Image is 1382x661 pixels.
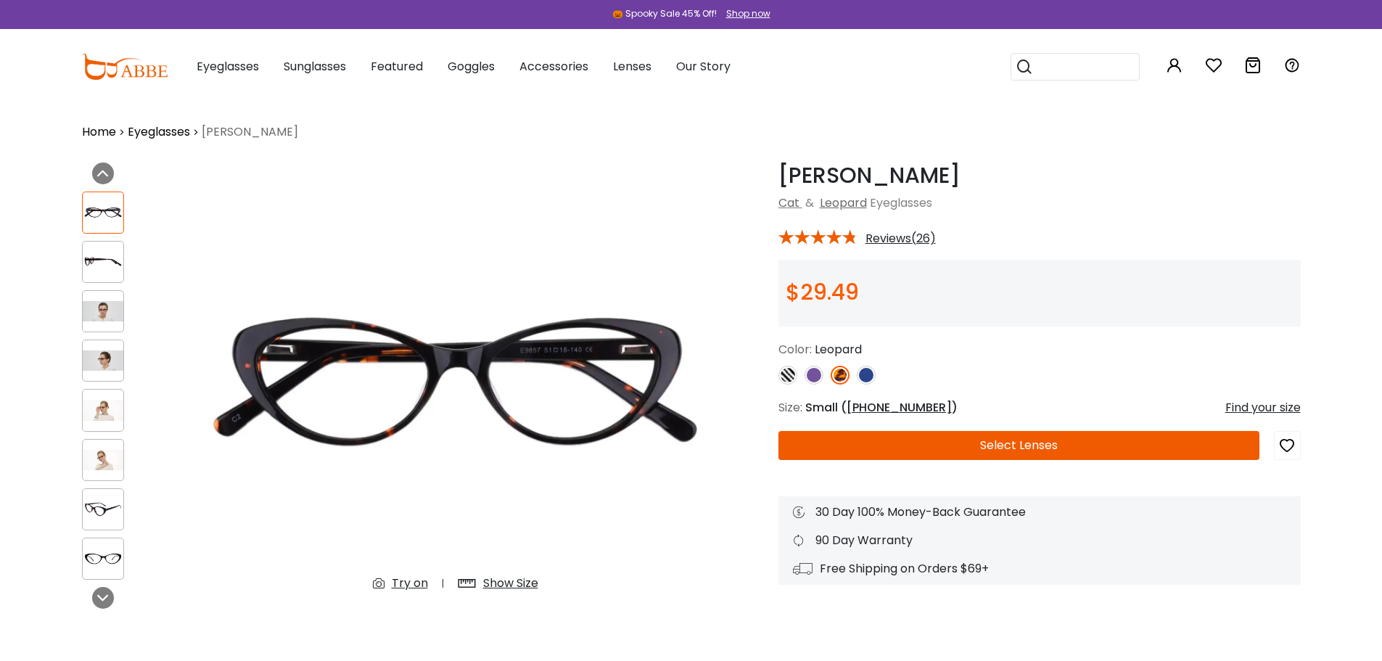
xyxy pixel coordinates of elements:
[820,194,867,211] a: Leopard
[284,58,346,75] span: Sunglasses
[870,194,932,211] span: Eyeglasses
[786,276,859,308] span: $29.49
[82,54,168,80] img: abbeglasses.com
[805,399,958,416] span: Small ( )
[83,499,123,520] img: Elena Leopard Acetate Eyeglasses , UniversalBridgeFit Frames from ABBE Glasses
[82,123,116,141] a: Home
[83,350,123,371] img: Elena Leopard Acetate Eyeglasses , UniversalBridgeFit Frames from ABBE Glasses
[778,431,1259,460] button: Select Lenses
[371,58,423,75] span: Featured
[802,194,817,211] span: &
[83,450,123,470] img: Elena Leopard Acetate Eyeglasses , UniversalBridgeFit Frames from ABBE Glasses
[612,7,717,20] div: 🎃 Spooky Sale 45% Off!
[519,58,588,75] span: Accessories
[613,58,651,75] span: Lenses
[392,575,428,592] div: Try on
[483,575,538,592] div: Show Size
[83,301,123,321] img: Elena Leopard Acetate Eyeglasses , UniversalBridgeFit Frames from ABBE Glasses
[778,399,802,416] span: Size:
[793,504,1286,521] div: 30 Day 100% Money-Back Guarantee
[793,560,1286,578] div: Free Shipping on Orders $69+
[815,341,862,358] span: Leopard
[719,7,770,20] a: Shop now
[1225,399,1301,416] div: Find your size
[778,163,1301,189] h1: [PERSON_NAME]
[847,399,952,416] span: [PHONE_NUMBER]
[83,400,123,420] img: Elena Leopard Acetate Eyeglasses , UniversalBridgeFit Frames from ABBE Glasses
[83,252,123,272] img: Elena Leopard Acetate Eyeglasses , UniversalBridgeFit Frames from ABBE Glasses
[676,58,731,75] span: Our Story
[726,7,770,20] div: Shop now
[83,549,123,569] img: Elena Leopard Acetate Eyeglasses , UniversalBridgeFit Frames from ABBE Glasses
[202,123,298,141] span: [PERSON_NAME]
[793,532,1286,549] div: 90 Day Warranty
[778,341,812,358] span: Color:
[778,194,799,211] a: Cat
[83,202,123,223] img: Elena Leopard Acetate Eyeglasses , UniversalBridgeFit Frames from ABBE Glasses
[191,163,720,604] img: Elena Leopard Acetate Eyeglasses , UniversalBridgeFit Frames from ABBE Glasses
[448,58,495,75] span: Goggles
[197,58,259,75] span: Eyeglasses
[865,232,936,245] span: Reviews(26)
[128,123,190,141] a: Eyeglasses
